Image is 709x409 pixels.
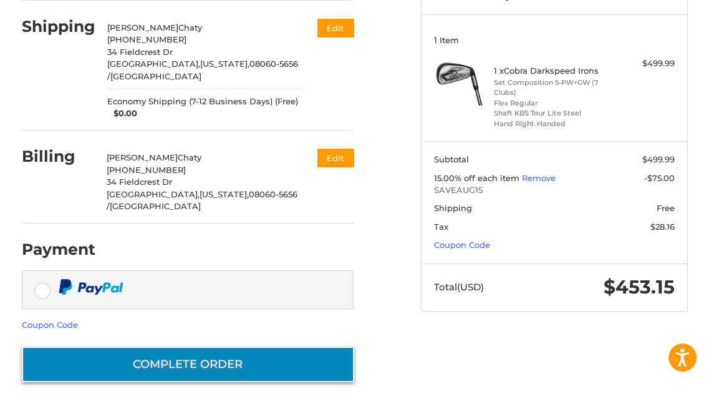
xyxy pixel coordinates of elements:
span: $453.15 [604,275,675,298]
a: Coupon Code [434,240,490,250]
a: Coupon Code [22,320,78,330]
h2: Payment [22,240,95,259]
button: Complete order [22,347,354,382]
li: Set Composition 5-PW+GW (7 Clubs) [494,77,611,98]
span: Subtotal [434,154,469,164]
li: Shaft KBS Tour Lite Steel [494,108,611,119]
h4: 1 x Cobra Darkspeed Irons [494,66,611,76]
span: 34 Fieldcrest Dr [107,177,172,187]
div: $499.99 [614,57,675,70]
span: [PERSON_NAME] [107,22,178,32]
span: [GEOGRAPHIC_DATA] [110,71,201,81]
span: [PHONE_NUMBER] [107,165,186,175]
img: PayPal icon [59,279,123,295]
span: [GEOGRAPHIC_DATA] [110,201,201,211]
span: -$75.00 [644,173,675,183]
span: Tax [434,222,448,232]
span: 08060-5656 / [107,59,298,81]
span: [US_STATE], [200,189,249,199]
a: Remove [522,173,556,183]
span: Shipping [434,203,472,213]
h2: Billing [22,147,95,166]
button: Edit [317,19,354,37]
span: Chaty [178,152,201,162]
li: Flex Regular [494,98,611,109]
span: Economy Shipping (7-12 Business Days) (Free) [107,96,298,108]
span: Total (USD) [434,281,484,293]
span: $0.00 [107,107,137,120]
span: SAVEAUG15 [434,184,675,197]
span: 15.00% off each item [434,173,522,183]
h3: 1 Item [434,35,675,45]
h2: Shipping [22,17,95,36]
li: Hand Right-Handed [494,119,611,129]
span: Chaty [178,22,202,32]
button: Edit [317,149,354,167]
span: [PHONE_NUMBER] [107,34,186,44]
span: [PERSON_NAME] [107,152,178,162]
span: $499.99 [642,154,675,164]
span: [GEOGRAPHIC_DATA], [107,189,200,199]
span: 34 Fieldcrest Dr [107,47,173,57]
span: Free [657,203,675,213]
span: [GEOGRAPHIC_DATA], [107,59,200,69]
span: [US_STATE], [200,59,249,69]
span: $28.16 [650,222,675,232]
iframe: Google Customer Reviews [606,375,709,409]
